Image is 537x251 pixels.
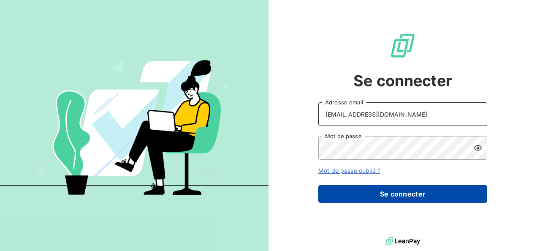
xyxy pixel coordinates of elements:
input: placeholder [318,102,487,126]
img: Logo LeanPay [389,32,416,59]
a: Mot de passe oublié ? [318,167,380,174]
img: logo [385,235,420,248]
button: Se connecter [318,185,487,203]
span: Se connecter [353,69,452,92]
